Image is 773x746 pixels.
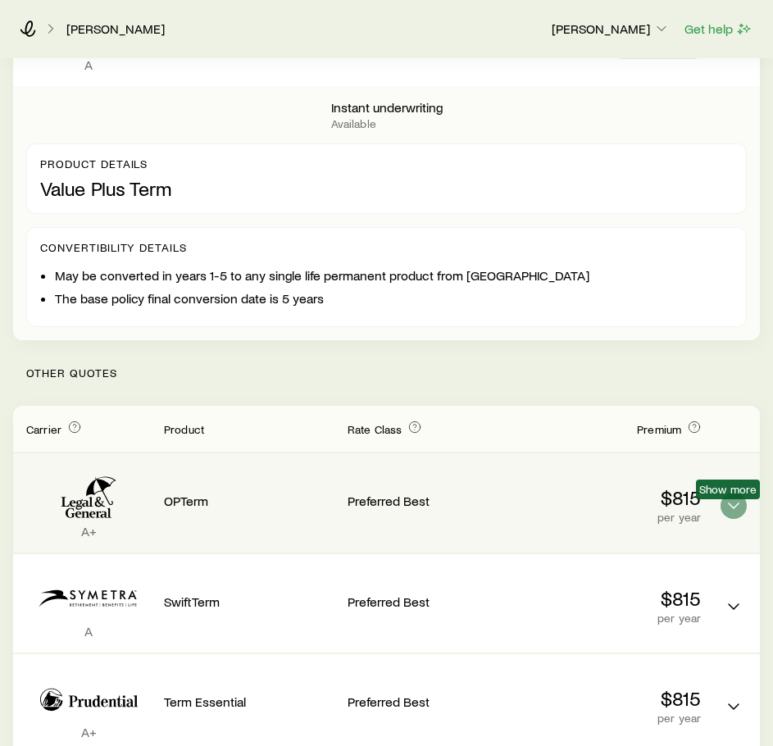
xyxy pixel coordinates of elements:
p: per year [531,612,702,625]
li: May be converted in years 1-5 to any single life permanent product from [GEOGRAPHIC_DATA] [55,267,733,284]
p: Preferred Best [348,694,518,710]
p: Value Plus Term [40,177,733,200]
span: Product [164,422,204,436]
p: Convertibility Details [40,241,733,254]
p: Preferred Best [348,594,518,610]
p: Available [331,117,443,130]
button: Get help [684,20,753,39]
span: Premium [637,422,681,436]
p: Instant underwriting [331,99,443,116]
button: [PERSON_NAME] [551,20,671,39]
p: $815 [531,587,702,610]
p: A+ [26,523,151,539]
p: OPTerm [164,493,334,509]
p: Product details [40,157,733,171]
p: A [26,623,151,639]
p: Term Essential [164,694,334,710]
p: Other Quotes [13,340,760,406]
p: A [26,57,151,73]
p: A+ [26,724,151,740]
p: per year [531,712,702,725]
p: $815 [531,486,702,509]
p: [PERSON_NAME] [552,20,670,37]
a: [PERSON_NAME] [66,21,166,37]
p: Preferred Best [348,493,518,509]
p: $815 [531,687,702,710]
span: Rate Class [348,422,402,436]
li: The base policy final conversion date is 5 years [55,290,733,307]
p: SwiftTerm [164,594,334,610]
span: Carrier [26,422,61,436]
span: Show more [699,483,757,496]
p: per year [531,511,702,524]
